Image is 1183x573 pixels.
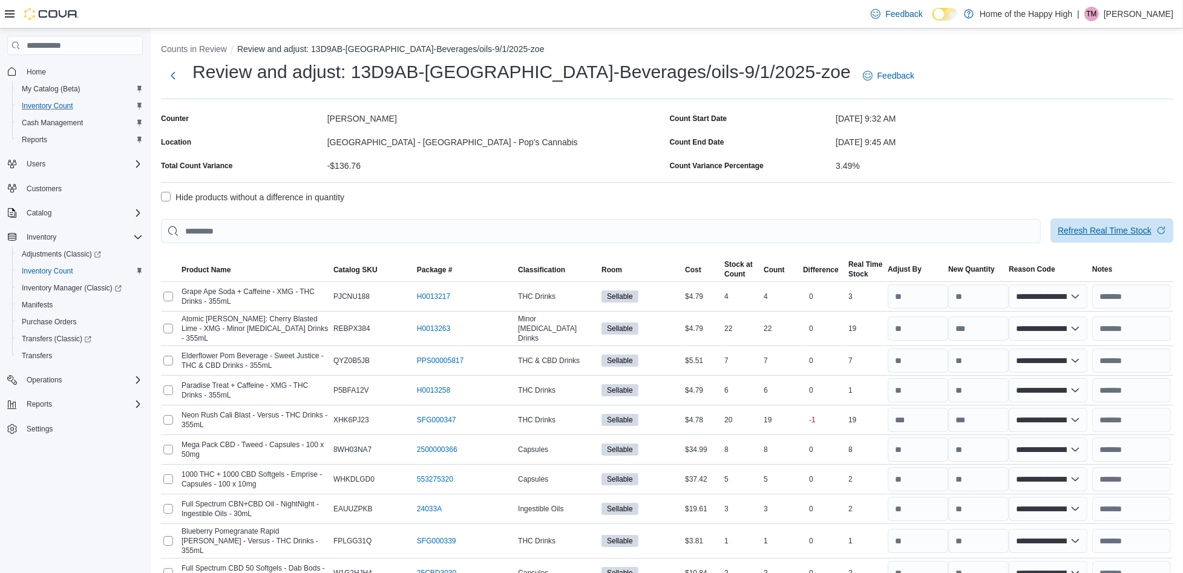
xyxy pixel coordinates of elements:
[601,290,638,303] span: Sellable
[22,206,56,220] button: Catalog
[22,266,73,276] span: Inventory Count
[417,504,442,514] a: 24033A
[2,180,148,197] button: Customers
[333,356,370,365] span: QYZ0B5JB
[417,265,453,275] span: Package #
[417,324,450,333] a: H0013263
[516,312,599,345] div: Minor [MEDICAL_DATA] Drinks
[27,375,62,385] span: Operations
[607,474,633,485] span: Sellable
[22,230,61,244] button: Inventory
[161,43,1173,57] nav: An example of EuiBreadcrumbs
[683,413,722,427] div: $4.78
[809,385,813,395] p: 0
[417,292,450,301] a: H0013217
[22,135,47,145] span: Reports
[161,161,232,171] div: Total Count Variance
[12,296,148,313] button: Manifests
[333,504,373,514] span: EAUUZPKB
[7,57,143,469] nav: Complex example
[182,526,329,555] span: Blueberry Pomegranate Rapid Seltzer - Versus - THC Drinks - 355mL
[27,424,53,434] span: Settings
[17,99,78,113] a: Inventory Count
[327,109,665,123] div: [PERSON_NAME]
[327,156,665,171] div: -$136.76
[516,263,599,277] button: Classification
[24,8,79,20] img: Cova
[516,534,599,548] div: THC Drinks
[327,133,665,147] div: [GEOGRAPHIC_DATA] - [GEOGRAPHIC_DATA] - Pop's Cannabis
[722,413,761,427] div: 20
[27,67,46,77] span: Home
[12,330,148,347] a: Transfers (Classic)
[22,84,80,94] span: My Catalog (Beta)
[846,321,885,336] div: 19
[846,502,885,516] div: 2
[885,8,922,20] span: Feedback
[2,229,148,246] button: Inventory
[2,62,148,80] button: Home
[685,265,701,275] span: Cost
[333,265,378,275] span: Catalog SKU
[601,355,638,367] span: Sellable
[27,184,62,194] span: Customers
[182,470,329,489] span: 1000 THC + 1000 CBD Softgels - Emprise - Capsules - 100 x 10mg
[182,287,329,306] span: Grape Ape Soda + Caffeine - XMG - THC Drinks - 355mL
[17,332,96,346] a: Transfers (Classic)
[683,534,722,548] div: $3.81
[22,65,51,79] a: Home
[22,397,143,411] span: Reports
[182,499,329,519] span: Full Spectrum CBN+CBD Oil - NightNight - Ingestible Oils - 30mL
[17,247,106,261] a: Adjustments (Classic)
[161,137,191,147] label: Location
[17,298,143,312] span: Manifests
[858,64,919,88] a: Feedback
[22,373,143,387] span: Operations
[237,44,545,54] button: Review and adjust: 13D9AB-[GEOGRAPHIC_DATA]-Beverages/oils-9/1/2025-zoe
[836,156,1173,171] div: 3.49%
[17,281,126,295] a: Inventory Manager (Classic)
[333,474,375,484] span: WHKDLGD0
[761,534,801,548] div: 1
[809,324,813,333] p: 0
[801,263,846,277] button: Difference
[846,472,885,486] div: 2
[601,414,638,426] span: Sellable
[2,156,148,172] button: Users
[22,206,143,220] span: Catalog
[17,349,57,363] a: Transfers
[761,289,801,304] div: 4
[607,385,633,396] span: Sellable
[27,232,56,242] span: Inventory
[516,502,599,516] div: Ingestible Oils
[722,472,761,486] div: 5
[17,264,78,278] a: Inventory Count
[1086,7,1096,21] span: TM
[516,442,599,457] div: Capsules
[1104,7,1173,21] p: [PERSON_NAME]
[601,535,638,547] span: Sellable
[27,159,45,169] span: Users
[761,413,801,427] div: 19
[182,381,329,400] span: Paradise Treat + Caffeine - XMG - THC Drinks - 355mL
[22,421,143,436] span: Settings
[516,413,599,427] div: THC Drinks
[12,280,148,296] a: Inventory Manager (Classic)
[809,415,816,425] p: -1
[846,534,885,548] div: 1
[1050,218,1173,243] button: Refresh Real Time Stock
[22,230,143,244] span: Inventory
[761,321,801,336] div: 22
[161,64,185,88] button: Next
[809,356,813,365] p: 0
[803,265,839,275] span: Difference
[722,534,761,548] div: 1
[417,415,456,425] a: SFG000347
[764,265,785,275] span: Count
[599,263,683,277] button: Room
[948,264,995,274] span: New Quantity
[516,289,599,304] div: THC Drinks
[836,133,1173,147] div: [DATE] 9:45 AM
[182,314,329,343] span: Atomic Sours: Cherry Blasted Lime - XMG - Minor Cannabinoid Drinks - 355mL
[17,315,143,329] span: Purchase Orders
